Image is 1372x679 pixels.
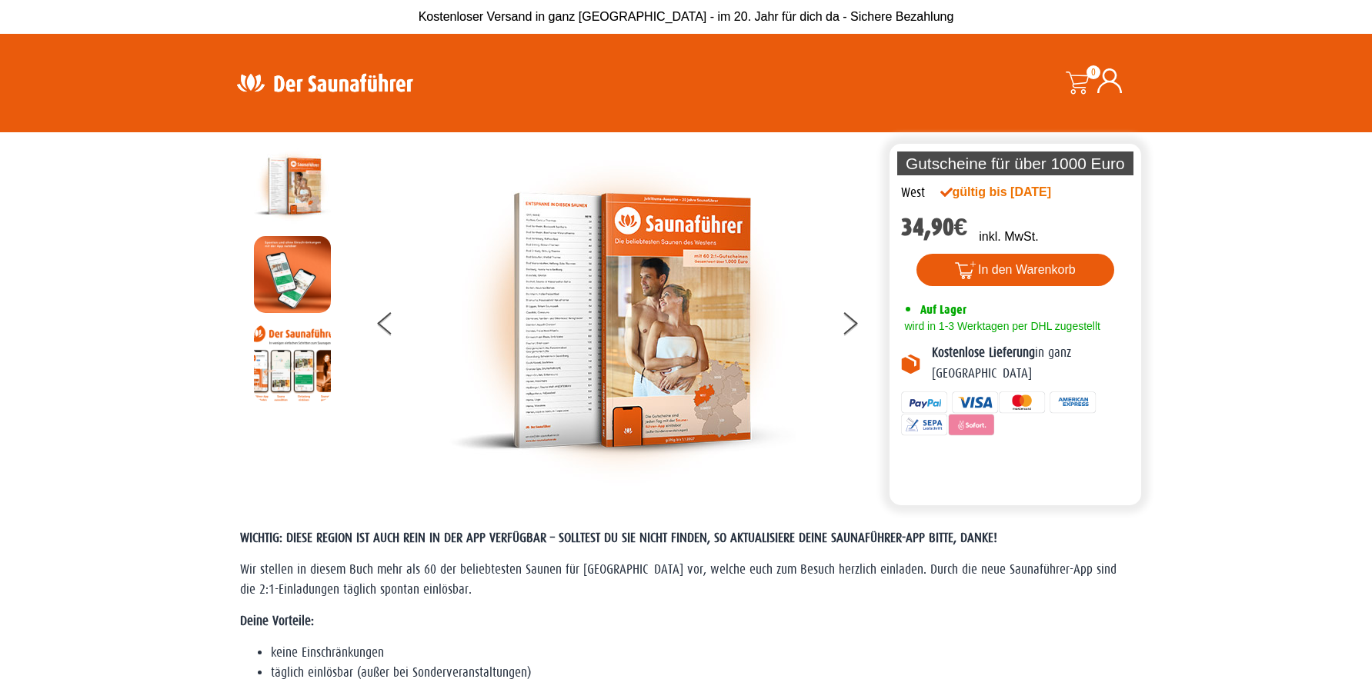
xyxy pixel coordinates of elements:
strong: Deine Vorteile: [240,614,314,628]
b: Kostenlose Lieferung [932,345,1035,360]
span: Kostenloser Versand in ganz [GEOGRAPHIC_DATA] - im 20. Jahr für dich da - Sichere Bezahlung [419,10,954,23]
li: keine Einschränkungen [271,643,1133,663]
p: inkl. MwSt. [979,228,1038,246]
p: Gutscheine für über 1000 Euro [897,151,1134,175]
span: € [954,213,968,241]
div: gültig bis [DATE] [940,183,1085,201]
img: Anleitung7tn [254,325,331,401]
span: Wir stellen in diesem Buch mehr als 60 der beliebtesten Saunen für [GEOGRAPHIC_DATA] vor, welche ... [240,562,1117,597]
span: wird in 1-3 Werktagen per DHL zugestellt [901,320,1100,332]
span: Auf Lager [920,302,966,317]
div: West [901,183,925,203]
img: MOCKUP-iPhone_regional [254,236,331,313]
button: In den Warenkorb [916,254,1114,286]
span: WICHTIG: DIESE REGION IST AUCH REIN IN DER APP VERFÜGBAR – SOLLTEST DU SIE NICHT FINDEN, SO AKTUA... [240,531,997,545]
img: der-saunafuehrer-2025-west [449,148,796,494]
img: der-saunafuehrer-2025-west [254,148,331,225]
bdi: 34,90 [901,213,968,241]
span: 0 [1087,65,1100,79]
p: in ganz [GEOGRAPHIC_DATA] [932,343,1130,384]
